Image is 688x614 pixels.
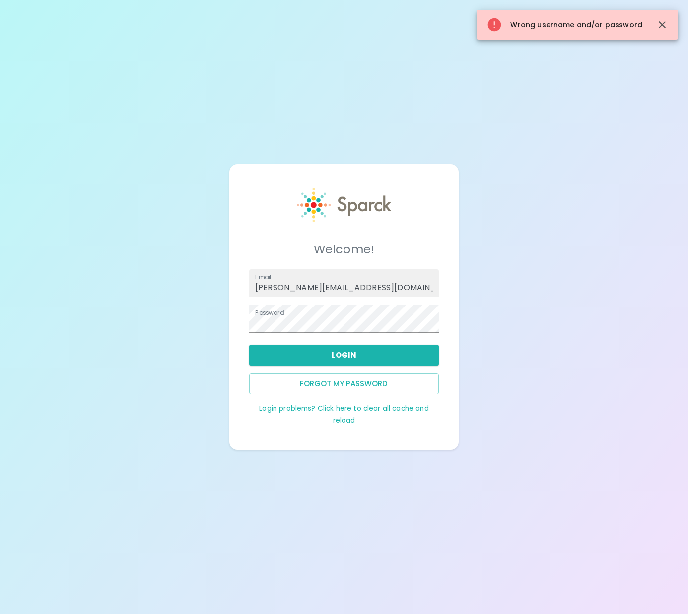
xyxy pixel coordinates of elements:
img: Sparck logo [297,188,392,222]
button: Login [249,345,439,366]
h5: Welcome! [249,242,439,257]
div: Wrong username and/or password [486,13,642,37]
label: Email [255,273,271,281]
button: Forgot my password [249,373,439,394]
a: Login problems? Click here to clear all cache and reload [259,404,428,425]
label: Password [255,308,284,317]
